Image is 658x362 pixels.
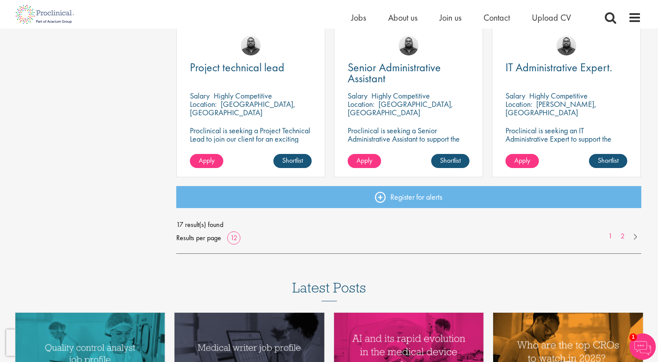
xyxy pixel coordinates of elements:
a: Join us [440,12,462,23]
span: Salary [348,91,367,101]
p: Highly Competitive [371,91,430,101]
img: Chatbot [629,333,656,360]
a: 12 [227,233,240,242]
a: Contact [484,12,510,23]
span: Location: [505,99,532,109]
span: Salary [190,91,210,101]
p: [GEOGRAPHIC_DATA], [GEOGRAPHIC_DATA] [190,99,295,117]
span: 1 [629,333,637,341]
p: [PERSON_NAME], [GEOGRAPHIC_DATA] [505,99,596,117]
a: Apply [348,154,381,168]
span: Location: [348,99,374,109]
a: Apply [190,154,223,168]
p: Highly Competitive [529,91,588,101]
span: Apply [514,156,530,165]
a: Senior Administrative Assistant [348,62,469,84]
p: Proclinical is seeking an IT Administrative Expert to support the Commercial stream SAP SD of the... [505,126,627,160]
a: Shortlist [431,154,469,168]
span: Senior Administrative Assistant [348,60,441,86]
a: Apply [505,154,539,168]
a: Upload CV [532,12,571,23]
p: Proclinical is seeking a Project Technical Lead to join our client for an exciting contract role. [190,126,312,151]
span: Apply [356,156,372,165]
a: Jobs [351,12,366,23]
span: Project technical lead [190,60,284,75]
span: IT Administrative Expert. [505,60,612,75]
a: Register for alerts [176,186,641,208]
a: Shortlist [273,154,312,168]
p: Proclinical is seeking a Senior Administrative Assistant to support the Clinical Development and ... [348,126,469,160]
span: Salary [505,91,525,101]
iframe: reCAPTCHA [6,329,119,356]
span: Location: [190,99,217,109]
span: 17 result(s) found [176,218,641,231]
img: Ashley Bennett [556,36,576,55]
p: [GEOGRAPHIC_DATA], [GEOGRAPHIC_DATA] [348,99,453,117]
a: Project technical lead [190,62,312,73]
img: Ashley Bennett [399,36,418,55]
a: 1 [604,231,617,241]
span: Results per page [176,231,221,245]
span: Apply [199,156,214,165]
img: Ashley Bennett [241,36,261,55]
p: Highly Competitive [214,91,272,101]
h3: Latest Posts [292,280,366,301]
a: About us [388,12,418,23]
a: 2 [616,231,629,241]
a: IT Administrative Expert. [505,62,627,73]
a: Shortlist [589,154,627,168]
